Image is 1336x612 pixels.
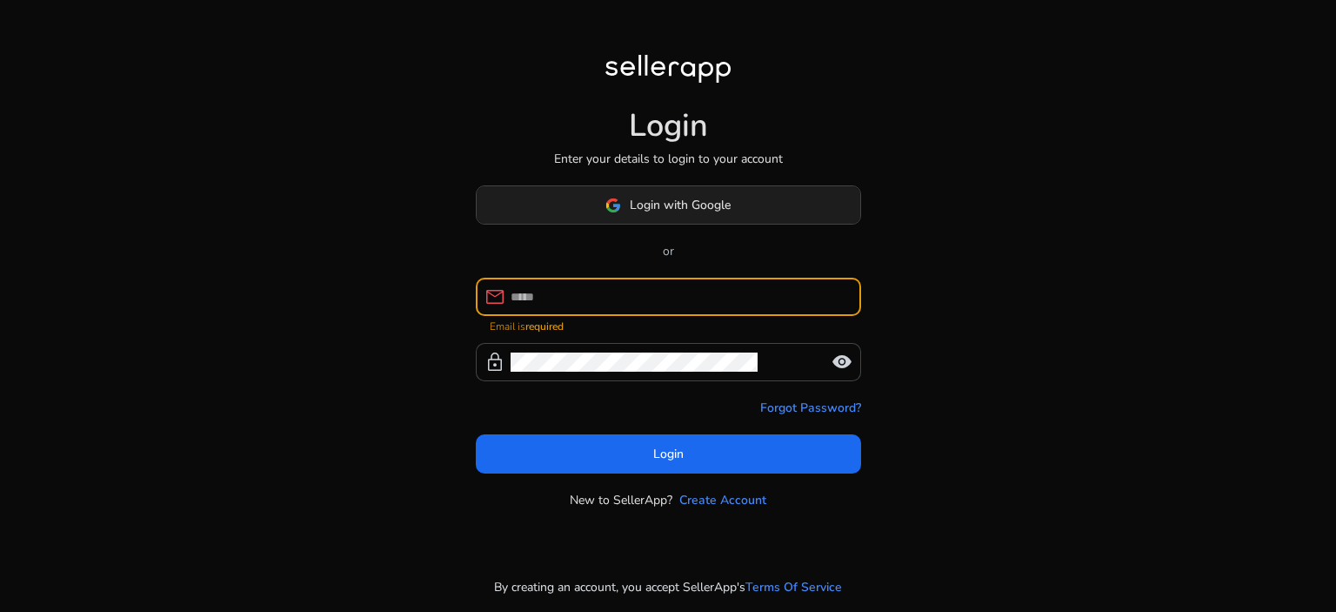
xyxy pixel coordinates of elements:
span: Login [653,445,684,463]
span: lock [484,352,505,373]
span: mail [484,286,505,307]
a: Terms Of Service [745,578,842,596]
p: New to SellerApp? [570,491,672,509]
span: visibility [832,352,852,373]
span: Login with Google [630,196,731,214]
button: Login [476,434,861,474]
mat-error: Email is [490,316,847,334]
button: Login with Google [476,185,861,225]
a: Create Account [679,491,766,509]
p: Enter your details to login to your account [554,150,783,168]
a: Forgot Password? [760,399,861,417]
h1: Login [629,107,708,145]
img: google-logo.svg [605,198,621,213]
strong: required [525,319,564,333]
p: or [476,242,861,260]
